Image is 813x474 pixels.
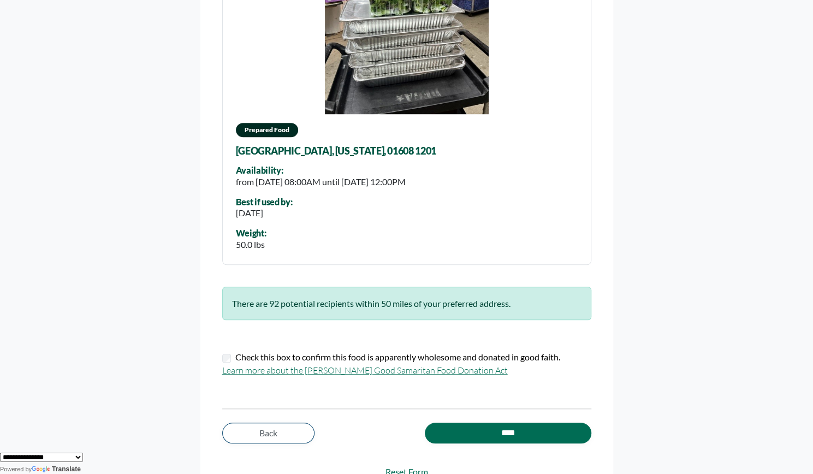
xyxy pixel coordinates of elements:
[32,466,52,473] img: Google Translate
[236,197,293,207] div: Best if used by:
[236,146,436,157] span: [GEOGRAPHIC_DATA], [US_STATE], 01608 1201
[236,228,266,238] div: Weight:
[222,365,508,376] a: Learn more about the [PERSON_NAME] Good Samaritan Food Donation Act
[235,351,560,364] label: Check this box to confirm this food is apparently wholesome and donated in good faith.
[236,238,266,251] div: 50.0 lbs
[236,123,298,137] span: Prepared Food
[222,423,314,443] a: Back
[32,465,81,473] a: Translate
[236,165,406,175] div: Availability:
[222,287,591,320] div: There are 92 potential recipients within 50 miles of your preferred address.
[236,206,293,220] div: [DATE]
[236,175,406,188] div: from [DATE] 08:00AM until [DATE] 12:00PM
